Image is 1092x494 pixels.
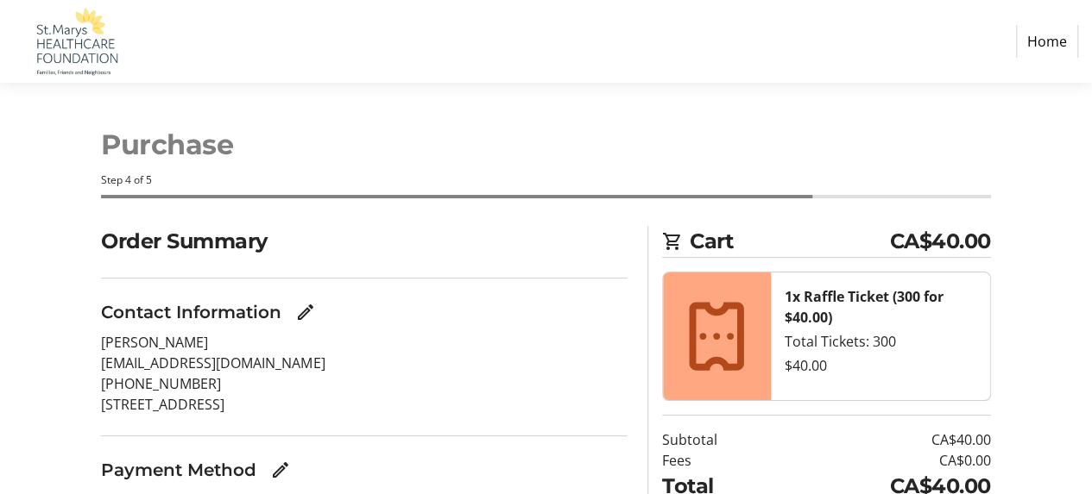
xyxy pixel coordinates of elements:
[690,226,890,257] span: Cart
[662,429,779,450] td: Subtotal
[288,295,323,329] button: Edit Contact Information
[101,394,627,415] p: [STREET_ADDRESS]
[101,299,281,325] h3: Contact Information
[101,332,627,353] p: [PERSON_NAME]
[14,7,136,76] img: St. Marys Healthcare Foundation's Logo
[101,373,627,394] p: [PHONE_NUMBER]
[779,429,991,450] td: CA$40.00
[785,331,976,352] div: Total Tickets: 300
[101,124,990,166] h1: Purchase
[101,353,627,373] p: [EMAIL_ADDRESS][DOMAIN_NAME]
[101,457,256,483] h3: Payment Method
[662,450,779,471] td: Fees
[785,355,976,376] div: $40.00
[890,226,991,257] span: CA$40.00
[263,453,298,487] button: Edit Payment Method
[779,450,991,471] td: CA$0.00
[101,226,627,257] h2: Order Summary
[101,172,990,188] div: Step 4 of 5
[785,287,944,327] strong: 1x Raffle Ticket (300 for $40.00)
[1016,25,1078,58] a: Home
